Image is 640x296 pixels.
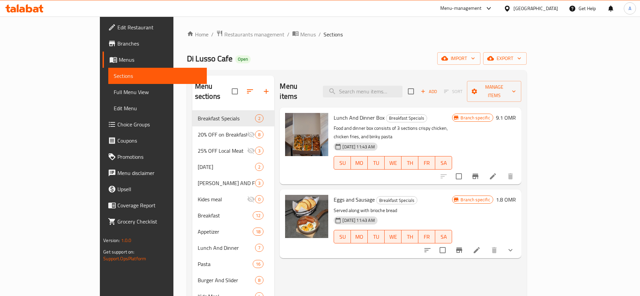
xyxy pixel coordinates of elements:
[418,86,440,97] button: Add
[198,163,255,171] span: [DATE]
[472,83,516,100] span: Manage items
[255,164,263,170] span: 2
[198,228,253,236] span: Appetizer
[337,158,348,168] span: SU
[386,114,427,122] span: Breakfast Specials
[192,224,275,240] div: Appetizer18
[435,230,452,243] button: SA
[376,196,417,204] div: Breakfast Specials
[103,116,207,132] a: Choice Groups
[385,156,401,170] button: WE
[192,175,275,191] div: [PERSON_NAME] AND FRIENDS BOX3
[103,236,120,245] span: Version:
[198,114,255,122] span: Breakfast Specials
[198,179,255,187] span: [PERSON_NAME] AND FRIENDS BOX
[117,137,201,145] span: Coupons
[255,277,263,284] span: 8
[506,246,514,254] svg: Show Choices
[255,148,263,154] span: 3
[216,30,284,39] a: Restaurants management
[103,35,207,52] a: Branches
[253,212,263,219] span: 12
[629,5,631,12] span: A
[435,156,452,170] button: SA
[103,165,207,181] a: Menu disclaimer
[192,126,275,143] div: 20% OFF on Breakfast8
[255,179,263,187] div: items
[318,30,321,38] li: /
[242,83,258,99] span: Sort sections
[473,246,481,254] a: Edit menu item
[255,180,263,186] span: 3
[192,110,275,126] div: Breakfast Specials2
[467,168,483,184] button: Branch-specific-item
[235,56,251,62] span: Open
[419,242,436,258] button: sort-choices
[198,211,253,219] span: Breakfast
[198,244,255,252] span: Lunch And Dinner
[103,181,207,197] a: Upsell
[117,39,201,48] span: Branches
[368,230,385,243] button: TU
[119,56,201,64] span: Menus
[287,30,289,38] li: /
[323,86,402,97] input: search
[198,179,255,187] div: FaMILY AND FRIENDS BOX
[401,230,418,243] button: TH
[117,23,201,31] span: Edit Restaurant
[377,197,417,204] span: Breakfast Specials
[247,195,255,203] svg: Inactive section
[253,260,263,268] div: items
[117,153,201,161] span: Promotions
[421,232,433,242] span: FR
[198,163,255,171] div: Ramadan
[467,81,521,102] button: Manage items
[103,149,207,165] a: Promotions
[404,158,416,168] span: TH
[443,54,475,63] span: import
[253,211,263,219] div: items
[235,55,251,63] div: Open
[192,143,275,159] div: 25% OFF Local Meat3
[192,159,275,175] div: [DATE]2
[292,30,316,39] a: Menus
[253,229,263,235] span: 18
[387,158,399,168] span: WE
[255,147,263,155] div: items
[458,115,493,121] span: Branch specific
[108,100,207,116] a: Edit Menu
[255,276,263,284] div: items
[187,30,527,39] nav: breadcrumb
[334,156,351,170] button: SU
[255,196,263,203] span: 0
[114,88,201,96] span: Full Menu View
[280,81,315,101] h2: Menu items
[198,195,247,203] div: Kides meal
[103,247,134,256] span: Get support on:
[108,84,207,100] a: Full Menu View
[117,201,201,209] span: Coverage Report
[368,156,385,170] button: TU
[438,232,449,242] span: SA
[121,236,132,245] span: 1.0.0
[103,19,207,35] a: Edit Restaurant
[354,158,365,168] span: MO
[440,4,482,12] div: Menu-management
[386,114,427,122] div: Breakfast Specials
[195,81,232,101] h2: Menu sections
[324,30,343,38] span: Sections
[192,191,275,207] div: Kides meal0
[117,120,201,128] span: Choice Groups
[192,272,275,288] div: Burger And Slider8
[489,172,497,180] a: Edit menu item
[483,52,527,65] button: export
[370,232,382,242] span: TU
[354,232,365,242] span: MO
[351,156,368,170] button: MO
[340,144,377,150] span: [DATE] 11:43 AM
[334,195,375,205] span: Eggs and Sausage
[198,130,247,139] span: 20% OFF on Breakfast
[401,156,418,170] button: TH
